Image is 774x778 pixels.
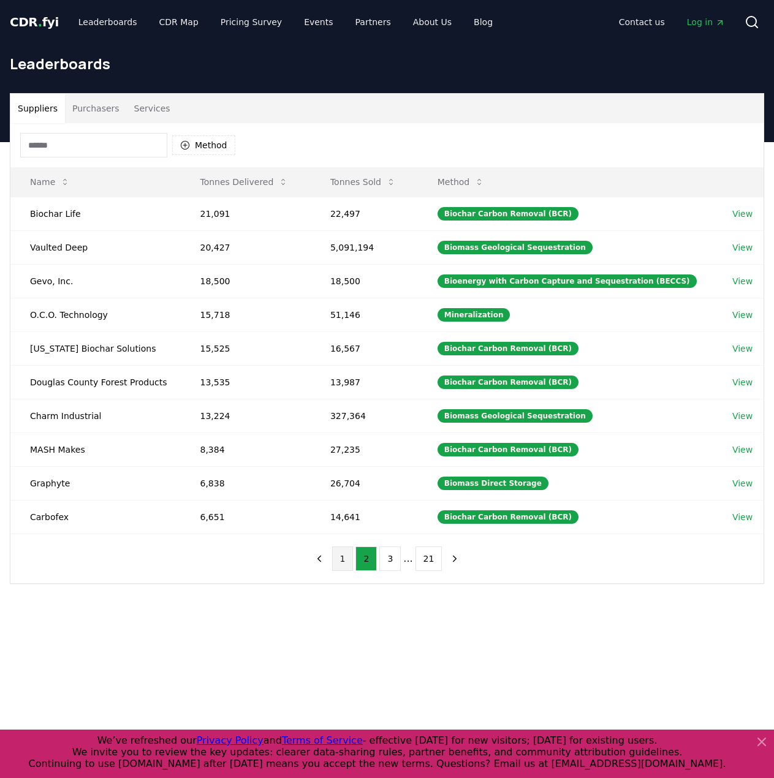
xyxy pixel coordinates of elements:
[180,197,310,230] td: 21,091
[180,298,310,331] td: 15,718
[332,546,354,571] button: 1
[311,500,418,534] td: 14,641
[10,365,180,399] td: Douglas County Forest Products
[346,11,401,33] a: Partners
[321,170,406,194] button: Tonnes Sold
[311,331,418,365] td: 16,567
[180,500,310,534] td: 6,651
[438,207,579,221] div: Biochar Carbon Removal (BCR)
[732,342,753,355] a: View
[180,466,310,500] td: 6,838
[415,546,442,571] button: 21
[438,241,593,254] div: Biomass Geological Sequestration
[309,546,330,571] button: previous page
[10,466,180,500] td: Graphyte
[10,298,180,331] td: O.C.O. Technology
[38,15,42,29] span: .
[127,94,178,123] button: Services
[438,376,579,389] div: Biochar Carbon Removal (BCR)
[65,94,127,123] button: Purchasers
[180,230,310,264] td: 20,427
[10,94,65,123] button: Suppliers
[444,546,465,571] button: next page
[403,11,461,33] a: About Us
[294,11,343,33] a: Events
[180,264,310,298] td: 18,500
[609,11,735,33] nav: Main
[20,170,80,194] button: Name
[180,432,310,466] td: 8,384
[732,477,753,489] a: View
[311,197,418,230] td: 22,497
[438,409,593,423] div: Biomass Geological Sequestration
[732,444,753,456] a: View
[10,197,180,230] td: Biochar Life
[311,230,418,264] td: 5,091,194
[464,11,503,33] a: Blog
[379,546,401,571] button: 3
[438,477,548,490] div: Biomass Direct Storage
[10,399,180,432] td: Charm Industrial
[180,331,310,365] td: 15,525
[438,510,579,524] div: Biochar Carbon Removal (BCR)
[69,11,503,33] nav: Main
[732,511,753,523] a: View
[10,331,180,365] td: [US_STATE] Biochar Solutions
[311,466,418,500] td: 26,704
[355,546,377,571] button: 2
[438,308,510,322] div: Mineralization
[10,54,764,74] h1: Leaderboards
[190,170,298,194] button: Tonnes Delivered
[438,342,579,355] div: Biochar Carbon Removal (BCR)
[172,135,235,155] button: Method
[438,274,697,288] div: Bioenergy with Carbon Capture and Sequestration (BECCS)
[677,11,735,33] a: Log in
[180,399,310,432] td: 13,224
[10,500,180,534] td: Carbofex
[180,365,310,399] td: 13,535
[10,230,180,264] td: Vaulted Deep
[428,170,495,194] button: Method
[311,264,418,298] td: 18,500
[732,275,753,287] a: View
[69,11,147,33] a: Leaderboards
[687,16,725,28] span: Log in
[732,309,753,321] a: View
[311,298,418,331] td: 51,146
[732,376,753,388] a: View
[609,11,675,33] a: Contact us
[10,264,180,298] td: Gevo, Inc.
[10,15,59,29] span: CDR fyi
[10,432,180,466] td: MASH Makes
[438,443,579,456] div: Biochar Carbon Removal (BCR)
[311,399,418,432] td: 327,364
[311,432,418,466] td: 27,235
[311,365,418,399] td: 13,987
[211,11,292,33] a: Pricing Survey
[732,410,753,422] a: View
[732,208,753,220] a: View
[732,241,753,254] a: View
[403,551,412,566] li: ...
[150,11,208,33] a: CDR Map
[10,13,59,31] a: CDR.fyi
